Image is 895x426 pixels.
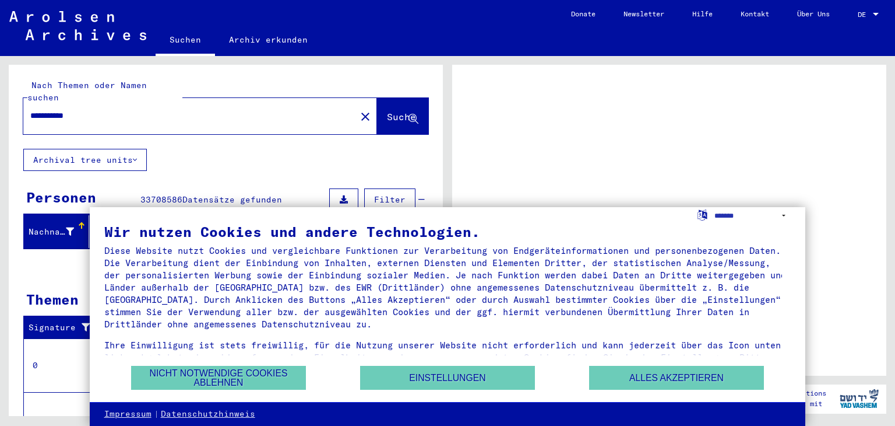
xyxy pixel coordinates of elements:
[131,366,306,390] button: Nicht notwendige Cookies ablehnen
[89,215,154,248] mat-header-cell: Vorname
[24,215,89,248] mat-header-cell: Nachname
[156,26,215,56] a: Suchen
[837,384,881,413] img: yv_logo.png
[358,110,372,124] mat-icon: close
[182,194,282,205] span: Datensätze gefunden
[26,289,79,310] div: Themen
[354,104,377,128] button: Clear
[589,366,764,390] button: Alles akzeptieren
[377,98,428,134] button: Suche
[9,11,146,40] img: Arolsen_neg.svg
[104,225,791,239] div: Wir nutzen Cookies und andere Technologien.
[24,338,104,392] td: 0
[26,187,96,208] div: Personen
[27,80,147,103] mat-label: Nach Themen oder Namen suchen
[161,408,255,420] a: Datenschutzhinweis
[140,194,182,205] span: 33708586
[104,245,791,330] div: Diese Website nutzt Cookies und vergleichbare Funktionen zur Verarbeitung von Endgeräteinformatio...
[714,207,791,224] select: Sprache auswählen
[29,226,74,238] div: Nachname
[696,209,709,220] label: Sprache auswählen
[29,319,107,337] div: Signature
[104,339,791,376] div: Ihre Einwilligung ist stets freiwillig, für die Nutzung unserer Website nicht erforderlich und ka...
[104,408,151,420] a: Impressum
[360,366,535,390] button: Einstellungen
[858,11,871,19] span: DE
[215,26,322,54] a: Archiv erkunden
[23,149,147,171] button: Archival tree units
[29,222,89,241] div: Nachname
[374,194,406,205] span: Filter
[364,188,415,211] button: Filter
[387,111,416,123] span: Suche
[29,322,95,334] div: Signature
